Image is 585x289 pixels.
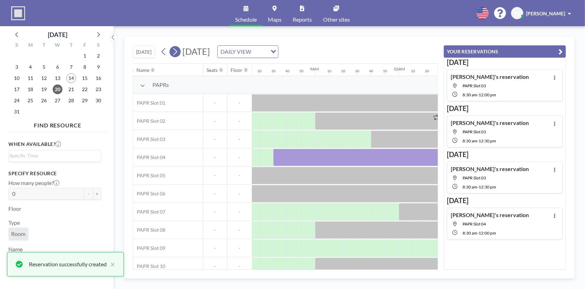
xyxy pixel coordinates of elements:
[53,84,62,94] span: Wednesday, August 20, 2025
[219,47,253,56] span: DAILY VIEW
[24,41,37,50] div: M
[12,96,22,105] span: Sunday, August 24, 2025
[479,138,496,143] span: 12:30 PM
[355,69,359,73] div: 30
[80,51,90,61] span: Friday, August 1, 2025
[39,62,49,72] span: Tuesday, August 5, 2025
[463,221,486,227] span: PAPR Slot 04
[91,41,105,50] div: S
[8,205,21,212] label: Floor
[515,10,520,16] span: YL
[25,96,35,105] span: Monday, August 25, 2025
[268,17,282,22] span: Maps
[383,69,387,73] div: 50
[218,46,278,58] div: Search for option
[227,136,252,142] span: -
[463,83,486,88] span: PAPR Slot 03
[11,6,25,20] img: organization-logo
[285,69,290,73] div: 40
[39,73,49,83] span: Tuesday, August 12, 2025
[8,119,107,129] h4: FIND RESOURCE
[84,188,93,200] button: -
[39,84,49,94] span: Tuesday, August 19, 2025
[78,41,91,50] div: F
[227,118,252,124] span: -
[451,165,529,172] h4: [PERSON_NAME]'s reservation
[227,227,252,233] span: -
[253,47,267,56] input: Search for option
[227,191,252,197] span: -
[203,172,227,179] span: -
[369,69,373,73] div: 40
[447,150,563,159] h3: [DATE]
[479,92,496,97] span: 12:00 PM
[451,119,529,126] h4: [PERSON_NAME]'s reservation
[203,136,227,142] span: -
[411,69,415,73] div: 10
[207,67,218,73] div: Seats
[133,191,165,197] span: PAPR Slot 06
[477,138,479,143] span: -
[93,84,103,94] span: Saturday, August 23, 2025
[66,73,76,83] span: Thursday, August 14, 2025
[451,73,529,80] h4: [PERSON_NAME]'s reservation
[80,84,90,94] span: Friday, August 22, 2025
[203,118,227,124] span: -
[133,245,165,251] span: PAPR Slot 09
[231,67,243,73] div: Floor
[93,96,103,105] span: Saturday, August 30, 2025
[93,62,103,72] span: Saturday, August 9, 2025
[8,170,101,177] h3: Specify resource
[64,41,78,50] div: T
[80,96,90,105] span: Friday, August 29, 2025
[8,246,23,253] label: Name
[93,188,101,200] button: +
[133,263,165,269] span: PAPR Slot 10
[227,100,252,106] span: -
[477,230,479,236] span: -
[53,62,62,72] span: Wednesday, August 6, 2025
[12,84,22,94] span: Sunday, August 17, 2025
[80,73,90,83] span: Friday, August 15, 2025
[227,209,252,215] span: -
[12,73,22,83] span: Sunday, August 10, 2025
[271,69,276,73] div: 30
[447,104,563,113] h3: [DATE]
[152,81,169,88] span: PAPRs
[203,154,227,161] span: -
[133,227,165,233] span: PAPR Slot 08
[8,179,59,186] label: How many people?
[9,152,97,160] input: Search for option
[133,136,165,142] span: PAPR Slot 03
[133,118,165,124] span: PAPR Slot 02
[227,263,252,269] span: -
[203,100,227,106] span: -
[447,196,563,205] h3: [DATE]
[203,227,227,233] span: -
[25,62,35,72] span: Monday, August 4, 2025
[93,51,103,61] span: Saturday, August 2, 2025
[341,69,345,73] div: 20
[327,69,331,73] div: 10
[463,230,477,236] span: 8:30 AM
[51,41,65,50] div: W
[393,66,405,72] div: 10AM
[203,263,227,269] span: -
[133,46,155,58] button: [DATE]
[444,45,566,58] button: YOUR RESERVATIONS
[526,10,565,16] span: [PERSON_NAME]
[463,175,486,180] span: PAPR Slot 03
[182,46,210,57] span: [DATE]
[9,150,101,161] div: Search for option
[133,209,165,215] span: PAPR Slot 07
[93,73,103,83] span: Saturday, August 16, 2025
[227,245,252,251] span: -
[203,245,227,251] span: -
[479,230,496,236] span: 12:00 PM
[107,260,115,268] button: close
[203,209,227,215] span: -
[323,17,350,22] span: Other sites
[299,69,303,73] div: 50
[463,129,486,134] span: PAPR Slot 03
[29,260,107,268] div: Reservation successfully created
